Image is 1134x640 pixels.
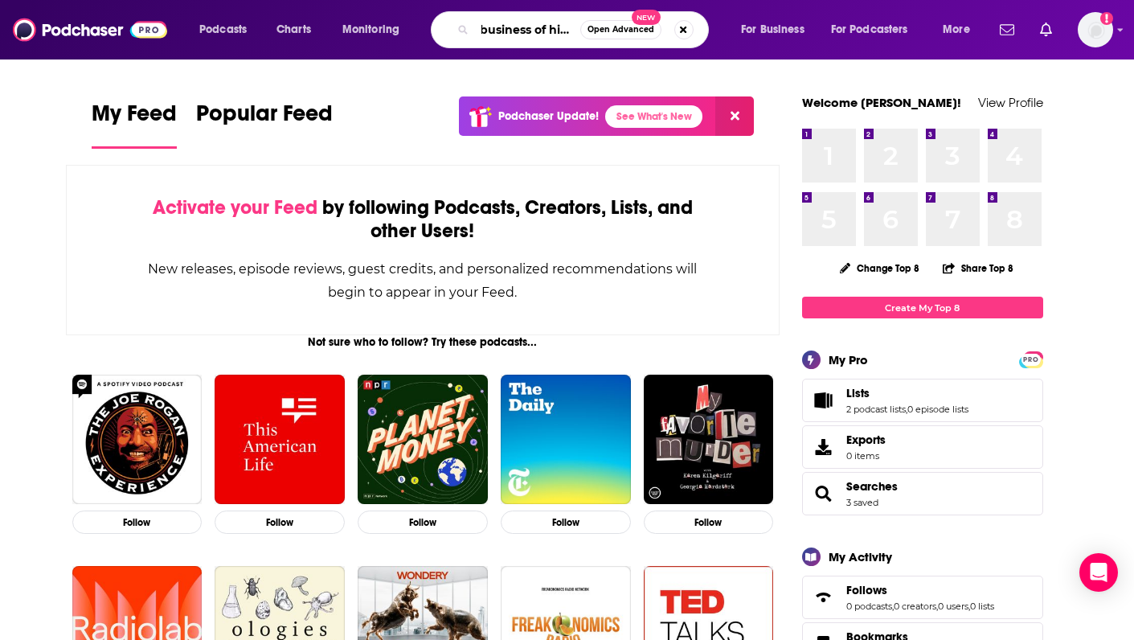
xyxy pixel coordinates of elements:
a: Create My Top 8 [802,297,1043,318]
img: Planet Money [358,375,488,505]
a: My Feed [92,100,177,149]
span: , [906,404,907,415]
img: This American Life [215,375,345,505]
p: Podchaser Update! [498,109,599,123]
a: Show notifications dropdown [993,16,1021,43]
svg: Add a profile image [1100,12,1113,25]
span: Lists [846,386,870,400]
span: 0 items [846,450,886,462]
a: 0 episode lists [907,404,968,415]
button: open menu [821,17,931,43]
span: Charts [276,18,311,41]
a: 0 podcasts [846,601,892,612]
a: Show notifications dropdown [1034,16,1058,43]
img: Podchaser - Follow, Share and Rate Podcasts [13,14,167,45]
button: Open AdvancedNew [580,20,661,39]
a: Searches [846,479,898,494]
a: Welcome [PERSON_NAME]! [802,95,961,110]
button: open menu [331,17,420,43]
button: Follow [644,511,774,534]
div: My Activity [829,549,892,564]
div: Open Intercom Messenger [1079,553,1118,592]
a: 2 podcast lists [846,404,906,415]
a: Follows [808,586,840,609]
button: open menu [188,17,268,43]
button: open menu [730,17,825,43]
span: Exports [846,433,886,447]
span: Searches [802,472,1043,515]
button: Change Top 8 [830,258,930,278]
a: Lists [808,389,840,412]
img: User Profile [1078,12,1113,47]
a: Popular Feed [196,100,333,149]
a: View Profile [978,95,1043,110]
div: My Pro [829,352,868,367]
a: 0 creators [894,601,936,612]
div: Search podcasts, credits, & more... [446,11,724,48]
span: , [892,601,894,612]
a: Lists [846,386,968,400]
span: For Podcasters [831,18,908,41]
span: Activate your Feed [153,195,317,219]
span: , [936,601,938,612]
span: Podcasts [199,18,247,41]
button: open menu [931,17,990,43]
span: Popular Feed [196,100,333,137]
input: Search podcasts, credits, & more... [475,17,580,43]
button: Follow [72,511,203,534]
div: New releases, episode reviews, guest credits, and personalized recommendations will begin to appe... [147,257,699,304]
button: Follow [358,511,488,534]
img: My Favorite Murder with Karen Kilgariff and Georgia Hardstark [644,375,774,505]
span: Lists [802,379,1043,422]
span: Logged in as evafrank [1078,12,1113,47]
button: Follow [215,511,345,534]
div: by following Podcasts, Creators, Lists, and other Users! [147,196,699,243]
span: My Feed [92,100,177,137]
span: Follows [846,583,887,597]
div: Not sure who to follow? Try these podcasts... [66,335,780,349]
a: PRO [1021,353,1041,365]
a: Searches [808,482,840,505]
img: The Joe Rogan Experience [72,375,203,505]
a: Exports [802,425,1043,469]
a: See What's New [605,105,702,128]
a: Charts [266,17,321,43]
button: Share Top 8 [942,252,1014,284]
span: PRO [1021,354,1041,366]
span: , [968,601,970,612]
button: Show profile menu [1078,12,1113,47]
span: Follows [802,576,1043,619]
img: The Daily [501,375,631,505]
span: Open Advanced [587,26,654,34]
a: 0 lists [970,601,994,612]
a: 3 saved [846,497,878,508]
a: 0 users [938,601,968,612]
span: New [632,10,661,25]
span: For Business [741,18,804,41]
span: Exports [808,436,840,458]
a: Follows [846,583,994,597]
span: More [943,18,970,41]
button: Follow [501,511,631,534]
span: Monitoring [342,18,399,41]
